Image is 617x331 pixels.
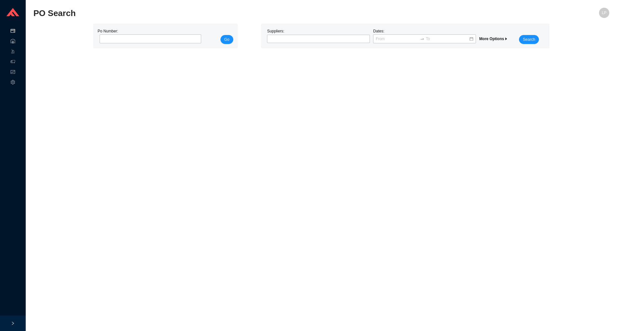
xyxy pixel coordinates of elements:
span: right [11,321,15,325]
span: to [420,37,425,41]
span: Search [523,36,535,43]
div: Dates: [371,28,478,44]
span: credit-card [11,26,15,37]
span: Go [224,36,229,43]
span: More Options [479,37,508,41]
button: Search [519,35,539,44]
span: fund [11,67,15,78]
span: caret-right [504,37,508,41]
input: To [426,36,469,42]
span: swap-right [420,37,425,41]
div: Suppliers: [265,28,371,44]
button: Go [220,35,233,44]
input: From [376,36,419,42]
span: LP [602,8,607,18]
h2: PO Search [33,8,465,19]
div: Po Number: [98,28,200,44]
span: setting [11,78,15,88]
